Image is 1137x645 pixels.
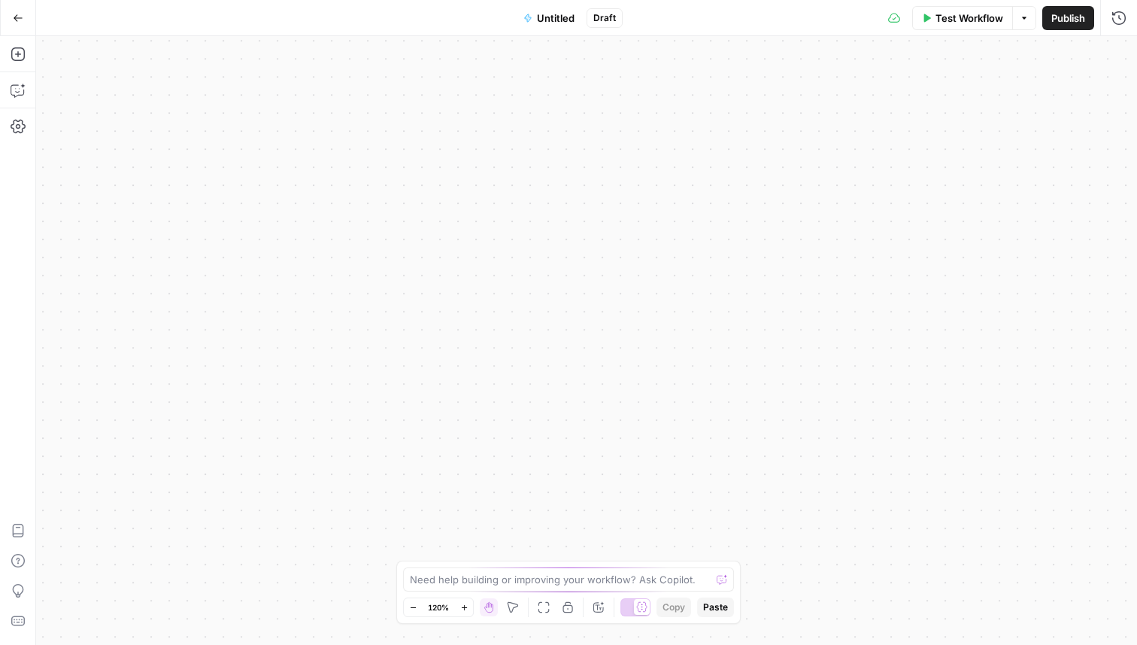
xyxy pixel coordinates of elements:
[428,601,449,613] span: 120%
[697,598,734,617] button: Paste
[514,6,584,30] button: Untitled
[662,601,685,614] span: Copy
[656,598,691,617] button: Copy
[703,601,728,614] span: Paste
[593,11,616,25] span: Draft
[935,11,1003,26] span: Test Workflow
[1051,11,1085,26] span: Publish
[912,6,1012,30] button: Test Workflow
[537,11,575,26] span: Untitled
[1042,6,1094,30] button: Publish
